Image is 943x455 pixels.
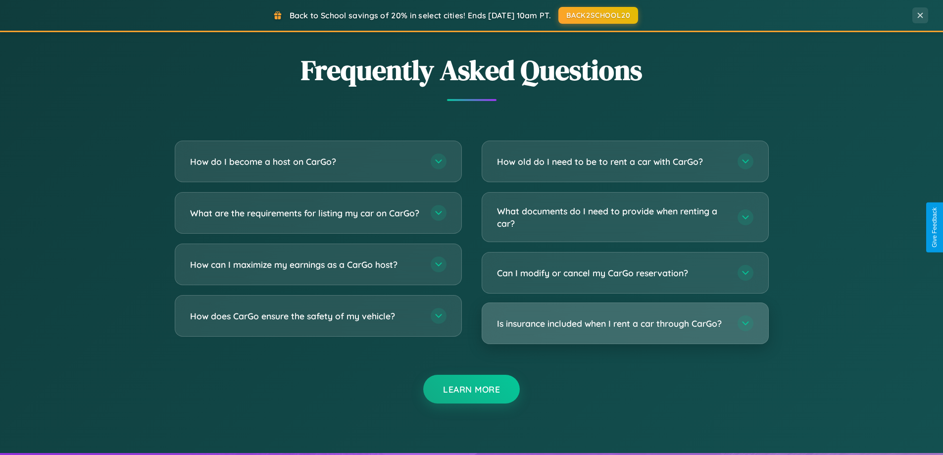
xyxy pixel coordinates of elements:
[290,10,551,20] span: Back to School savings of 20% in select cities! Ends [DATE] 10am PT.
[497,267,728,279] h3: Can I modify or cancel my CarGo reservation?
[558,7,638,24] button: BACK2SCHOOL20
[175,51,769,89] h2: Frequently Asked Questions
[497,317,728,330] h3: Is insurance included when I rent a car through CarGo?
[497,205,728,229] h3: What documents do I need to provide when renting a car?
[423,375,520,404] button: Learn More
[190,207,421,219] h3: What are the requirements for listing my car on CarGo?
[931,207,938,248] div: Give Feedback
[497,155,728,168] h3: How old do I need to be to rent a car with CarGo?
[190,155,421,168] h3: How do I become a host on CarGo?
[190,258,421,271] h3: How can I maximize my earnings as a CarGo host?
[190,310,421,322] h3: How does CarGo ensure the safety of my vehicle?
